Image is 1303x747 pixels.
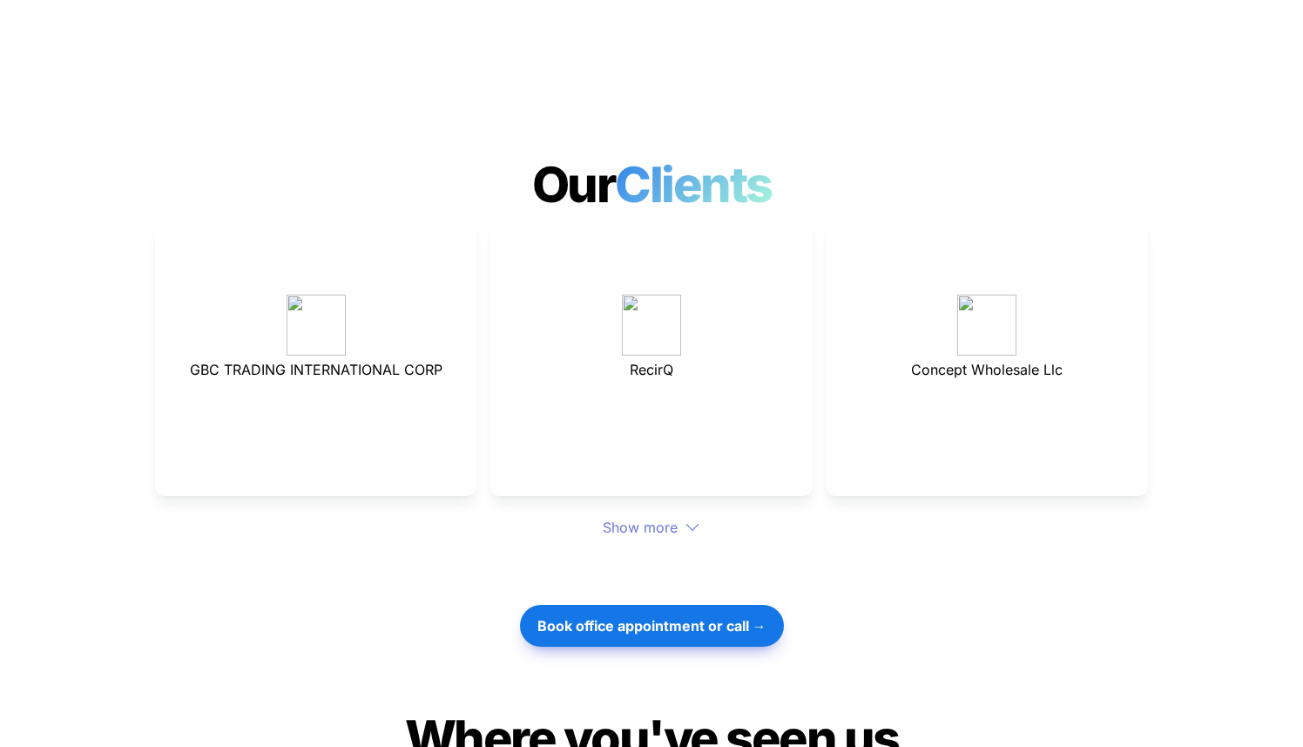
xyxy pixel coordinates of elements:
span: RecirQ [630,361,673,378]
strong: Book office appointment or call → [537,617,766,635]
span: Clients [615,155,781,214]
span: Concept Wholesale Llc [911,361,1063,378]
a: Book office appointment or call → [520,596,784,655]
span: Our [532,155,616,214]
div: Show more [155,517,1148,538]
button: Book office appointment or call → [520,605,784,647]
span: GBC TRADING INTERNATIONAL CORP [190,361,442,378]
